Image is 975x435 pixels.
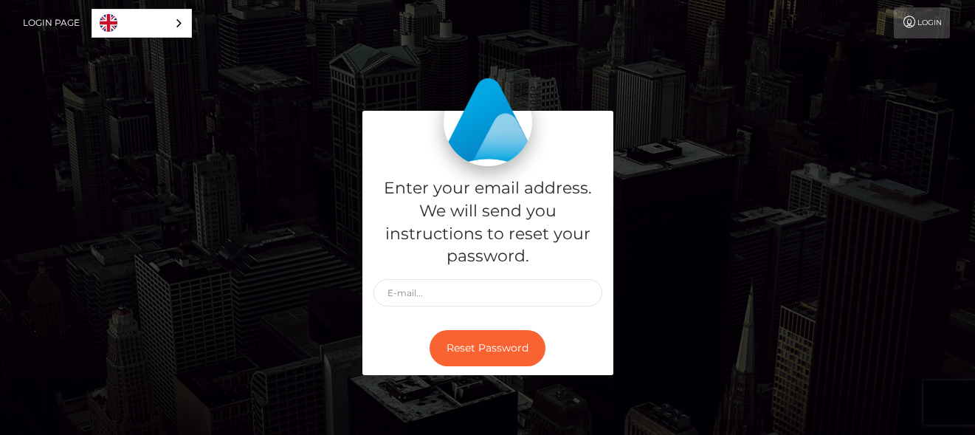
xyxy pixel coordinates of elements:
[373,279,602,306] input: E-mail...
[373,177,602,268] h5: Enter your email address. We will send you instructions to reset your password.
[92,9,192,38] aside: Language selected: English
[444,78,532,166] img: MassPay Login
[894,7,950,38] a: Login
[92,9,192,38] div: Language
[92,10,191,37] a: English
[23,7,80,38] a: Login Page
[430,330,545,366] button: Reset Password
